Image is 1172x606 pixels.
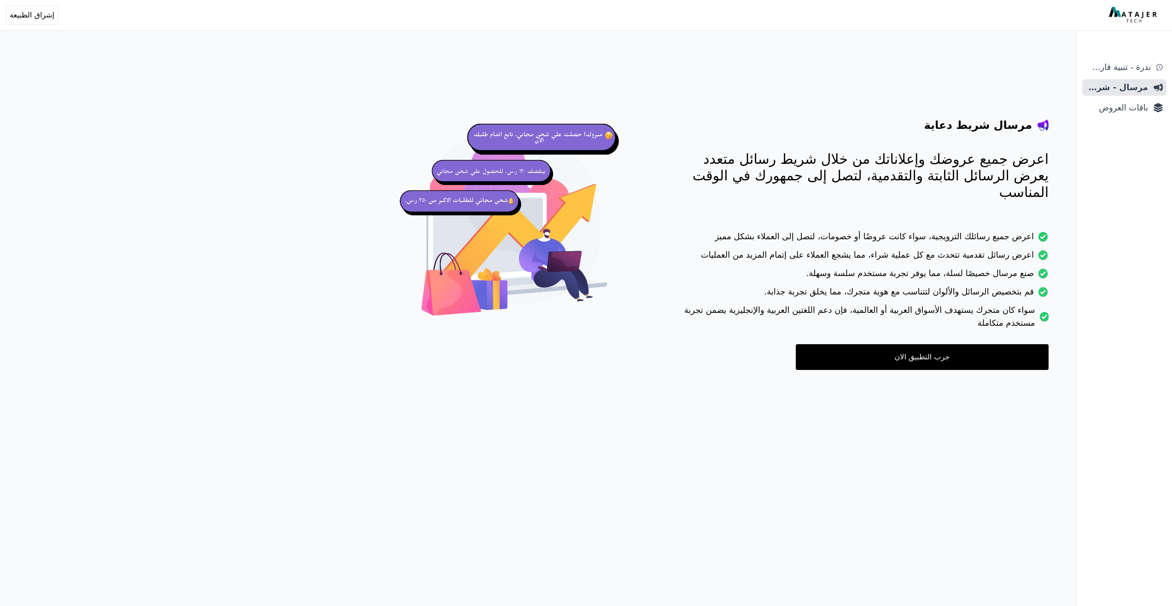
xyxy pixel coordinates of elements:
[669,151,1049,201] p: اعرض جميع عروضك وإعلاناتك من خلال شريط رسائل متعدد يعرض الرسائل الثابتة والتقدمية، لتصل إلى جمهور...
[669,267,1049,285] li: صنع مرسال خصيصًا لسلة، مما يوفر تجربة مستخدم سلسة وسهلة.
[669,230,1049,248] li: اعرض جميع رسائلك الترويجية، سواء كانت عروضًا أو خصومات، لتصل إلى العملاء بشكل مميز
[1086,101,1148,114] span: باقات العروض
[796,344,1049,370] a: جرب التطبيق الان
[1086,81,1148,94] span: مرسال - شريط دعاية
[396,110,632,346] img: hero
[6,6,58,25] button: إشراق الطبيعة
[669,285,1049,304] li: قم بتخصيص الرسائل والألوان لتتناسب مع هوية متجرك، مما يخلق تجربة جذابة.
[924,118,1032,133] h4: مرسال شريط دعاية
[669,248,1049,267] li: اعرض رسائل تقدمية تتحدث مع كل عملية شراء، مما يشجع العملاء على إتمام المزيد من العمليات
[669,304,1049,335] li: سواء كان متجرك يستهدف الأسواق العربية أو العالمية، فإن دعم اللغتين العربية والإنجليزية يضمن تجربة...
[10,10,54,21] span: إشراق الطبيعة
[1086,61,1151,74] span: ندرة - تنبية قارب علي النفاذ
[1109,7,1159,23] img: MatajerTech Logo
